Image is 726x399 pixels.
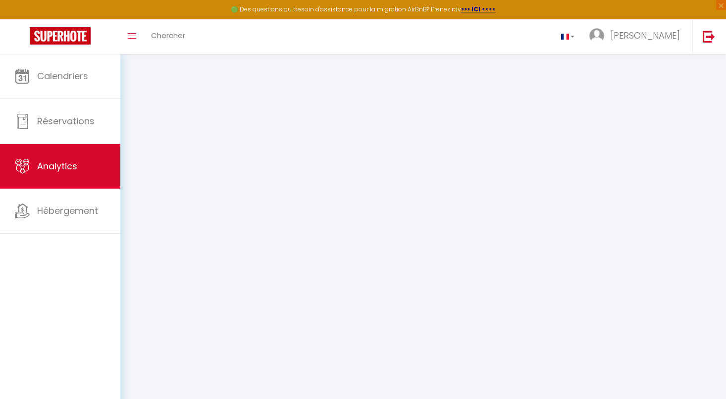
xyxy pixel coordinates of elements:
span: Calendriers [37,70,88,82]
a: ... [PERSON_NAME] [582,19,692,54]
img: ... [589,28,604,43]
span: Réservations [37,115,95,127]
a: Chercher [144,19,193,54]
a: >>> ICI <<<< [461,5,496,13]
span: Chercher [151,30,185,41]
img: logout [703,30,715,43]
img: Super Booking [30,27,91,45]
span: Hébergement [37,204,98,217]
span: Analytics [37,160,77,172]
span: [PERSON_NAME] [611,29,680,42]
